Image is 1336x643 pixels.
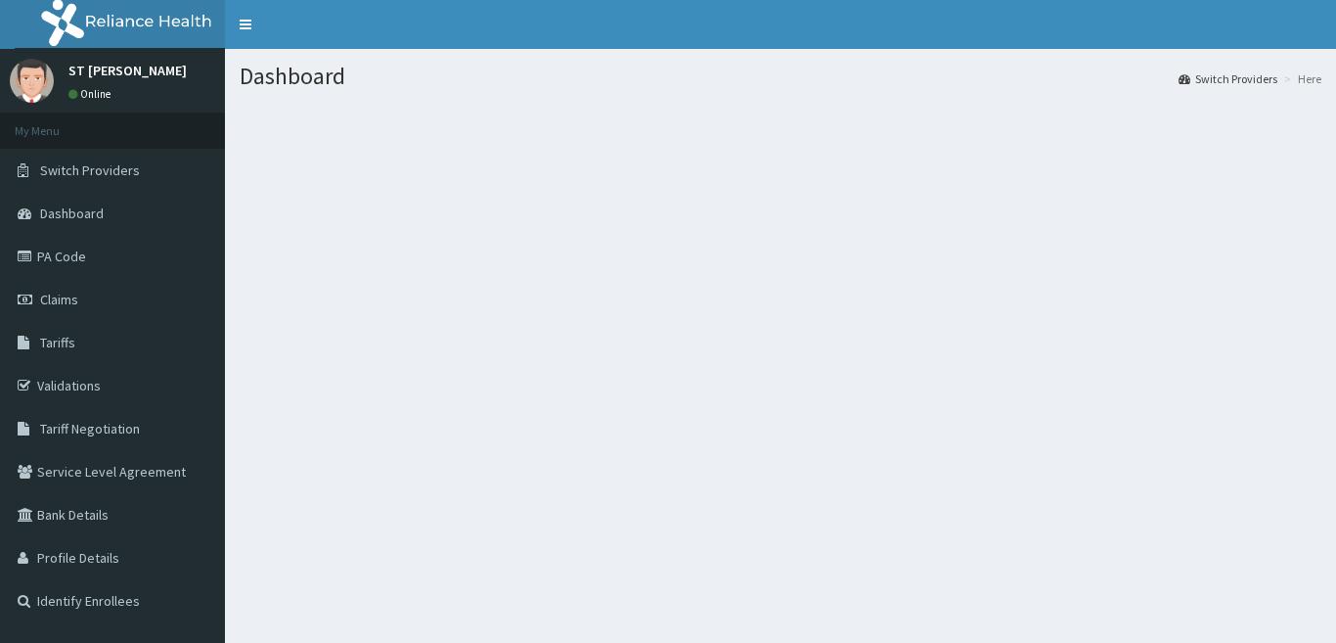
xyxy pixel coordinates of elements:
[10,59,54,103] img: User Image
[68,64,187,77] p: ST [PERSON_NAME]
[68,87,115,101] a: Online
[1179,70,1277,87] a: Switch Providers
[40,291,78,308] span: Claims
[40,334,75,351] span: Tariffs
[40,161,140,179] span: Switch Providers
[40,205,104,222] span: Dashboard
[40,420,140,437] span: Tariff Negotiation
[240,64,1321,89] h1: Dashboard
[1279,70,1321,87] li: Here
